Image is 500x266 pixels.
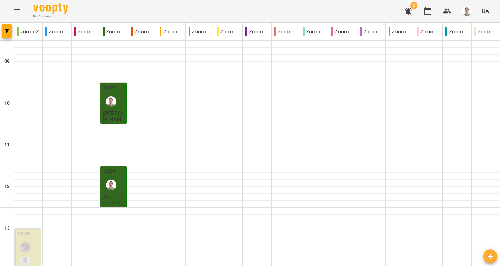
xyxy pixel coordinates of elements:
[17,27,39,36] p: zoom 2
[33,3,68,14] img: Voopty Logo
[33,14,68,19] span: For Business
[8,3,25,19] button: Menu
[189,27,211,36] p: Zoom Каріна
[303,27,325,36] p: Zoom [PERSON_NAME]
[482,7,489,15] span: UA
[4,141,10,149] h6: 11
[17,230,30,238] label: 13:30
[274,27,297,36] p: Zoom Марина
[410,2,417,9] span: 2
[131,27,154,36] p: Zoom Даніела
[389,27,411,36] p: Zoom [PERSON_NAME]
[106,180,116,190] img: Андрій
[103,110,122,129] span: [PERSON_NAME]
[479,5,492,17] button: UA
[217,27,240,36] p: Zoom Катерина
[245,27,268,36] p: Zoom Катя
[45,27,68,36] p: Zoom Абігейл
[417,27,440,36] p: Zoom [PERSON_NAME]
[103,193,124,212] span: Дар'я [PERSON_NAME]
[4,183,10,191] h6: 12
[20,256,31,266] img: Анастасія
[4,225,10,232] h6: 13
[4,58,10,65] h6: 09
[103,84,116,92] label: 10:00
[331,27,354,36] p: Zoom [PERSON_NAME]
[4,99,10,107] h6: 10
[160,27,182,36] p: Zoom Жюлі
[462,6,472,16] img: 08937551b77b2e829bc2e90478a9daa6.png
[20,242,31,253] img: Абігейл
[360,27,383,36] p: Zoom Оксана
[103,27,125,36] p: Zoom [PERSON_NAME]
[445,27,468,36] p: Zoom Юлія
[74,27,97,36] p: Zoom Анастасія
[106,96,116,107] img: Андрій
[474,27,497,36] p: Zoom Юля
[483,249,497,263] button: Створити урок
[103,168,116,175] label: 12:00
